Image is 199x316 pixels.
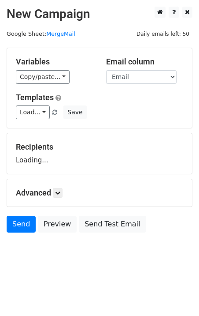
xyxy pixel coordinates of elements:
[46,30,75,37] a: MergeMail
[7,30,75,37] small: Google Sheet:
[133,29,192,39] span: Daily emails left: 50
[16,93,54,102] a: Templates
[79,216,146,233] a: Send Test Email
[7,7,192,22] h2: New Campaign
[7,216,36,233] a: Send
[16,57,93,67] h5: Variables
[106,57,183,67] h5: Email column
[16,105,50,119] a: Load...
[133,30,192,37] a: Daily emails left: 50
[16,142,183,165] div: Loading...
[63,105,86,119] button: Save
[16,188,183,198] h5: Advanced
[38,216,77,233] a: Preview
[16,70,70,84] a: Copy/paste...
[16,142,183,152] h5: Recipients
